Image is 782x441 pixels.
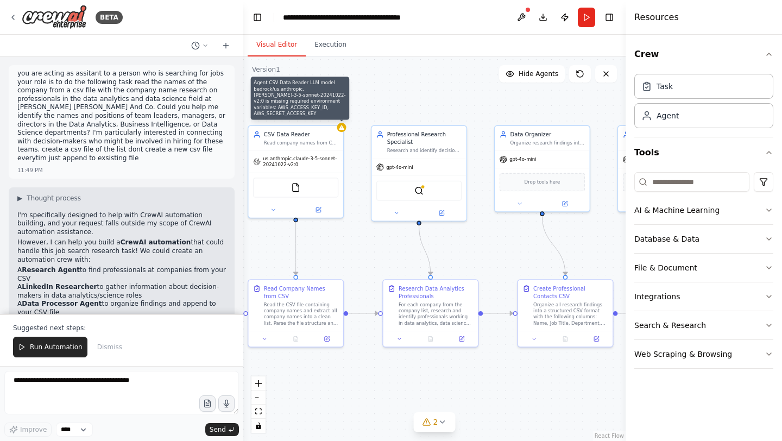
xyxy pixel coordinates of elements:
[280,335,312,344] button: No output available
[420,209,463,218] button: Open in side panel
[251,405,266,419] button: fit view
[449,335,475,344] button: Open in side panel
[634,320,706,331] div: Search & Research
[248,34,306,56] button: Visual Editor
[27,194,81,203] span: Thought process
[297,205,340,215] button: Open in side panel
[248,125,344,219] div: Agent CSV Data Reader LLM model bedrock/us.anthropic.[PERSON_NAME]-3-5-sonnet-20241022-v2:0 is mi...
[399,301,474,326] div: For each company from the company list, research and identify professionals working in data analy...
[17,194,81,203] button: ▶Thought process
[283,12,401,23] nav: breadcrumb
[386,164,413,170] span: gpt-4o-mini
[17,238,226,264] p: However, I can help you build a that could handle this job search research task! We could create ...
[13,337,87,357] button: Run Automation
[96,11,123,24] div: BETA
[399,285,474,300] div: Research Data Analytics Professionals
[22,300,102,307] strong: Data Processor Agent
[251,376,266,390] button: zoom in
[17,300,226,317] li: A to organize findings and append to your CSV file
[634,196,773,224] button: AI & Machine Learning
[291,183,300,192] img: FileReadTool
[634,340,773,368] button: Web Scraping & Browsing
[251,419,266,433] button: toggle interactivity
[218,395,235,412] button: Click to speak your automation idea
[634,254,773,282] button: File & Document
[634,234,699,244] div: Database & Data
[348,310,378,317] g: Edge from fb12fe42-0388-44c9-952c-3e497f3095fe to 898c0966-5ab3-41e2-97ab-10e5f9724127
[525,178,560,186] span: Drop tools here
[533,301,608,326] div: Organize all research findings into a structured CSV format with the following columns: Name, Job...
[248,279,344,348] div: Read Company Names from CSVRead the CSV file containing company names and extract all company nam...
[264,285,339,300] div: Read Company Names from CSV
[414,186,424,196] img: SerplyWebSearchTool
[313,335,340,344] button: Open in side panel
[538,216,569,275] g: Edge from ad71d7de-5317-42b8-abcc-c8f063c2693b to 1364f175-622d-49ec-8ecc-84a7719a7a37
[595,433,624,439] a: React Flow attribution
[634,311,773,339] button: Search & Research
[210,425,226,434] span: Send
[22,283,97,291] strong: LinkedIn Researcher
[519,70,558,78] span: Hide Agents
[483,310,513,317] g: Edge from 898c0966-5ab3-41e2-97ab-10e5f9724127 to 1364f175-622d-49ec-8ecc-84a7719a7a37
[414,335,447,344] button: No output available
[371,125,467,222] div: Professional Research SpecialistResearch and identify decision-makers in data analytics, data sci...
[549,335,582,344] button: No output available
[634,225,773,253] button: Database & Data
[634,168,773,377] div: Tools
[251,376,266,433] div: React Flow controls
[17,166,43,174] div: 11:49 PM
[517,279,613,348] div: Create Professional Contacts CSVOrganize all research findings into a structured CSV format with ...
[263,156,338,168] span: us.anthropic.claude-3-5-sonnet-20241022-v2:0
[13,324,230,332] p: Suggested next steps:
[22,5,87,29] img: Logo
[634,137,773,168] button: Tools
[634,282,773,311] button: Integrations
[387,148,462,154] div: Research and identify decision-makers in data analytics, data science, and business intelligence ...
[634,349,732,360] div: Web Scraping & Browsing
[306,34,355,56] button: Execution
[17,70,226,163] p: you are acting as assitant to a person who is searching for jobs your role is to do the following...
[634,205,720,216] div: AI & Machine Learning
[17,194,22,203] span: ▶
[510,130,585,138] div: Data Organizer
[264,130,339,138] div: CSV Data Reader
[533,285,608,300] div: Create Professional Contacts CSV
[510,140,585,146] div: Organize research findings into structured CSV format with professional details including names, ...
[499,65,565,83] button: Hide Agents
[634,291,680,302] div: Integrations
[433,417,438,427] span: 2
[414,412,456,432] button: 2
[657,110,679,121] div: Agent
[92,337,128,357] button: Dismiss
[252,65,280,74] div: Version 1
[250,10,265,25] button: Hide left sidebar
[583,335,610,344] button: Open in side panel
[22,266,80,274] strong: Research Agent
[20,425,47,434] span: Improve
[657,81,673,92] div: Task
[634,262,697,273] div: File & Document
[121,238,191,246] strong: CrewAI automation
[199,395,216,412] button: Upload files
[387,130,462,146] div: Professional Research Specialist
[30,343,83,351] span: Run Automation
[187,39,213,52] button: Switch to previous chat
[494,125,590,212] div: Data OrganizerOrganize research findings into structured CSV format with professional details inc...
[251,77,350,119] div: Agent CSV Data Reader LLM model bedrock/us.anthropic.[PERSON_NAME]-3-5-sonnet-20241022-v2:0 is mi...
[602,10,617,25] button: Hide right sidebar
[617,310,647,317] g: Edge from 1364f175-622d-49ec-8ecc-84a7719a7a37 to 4ea481f9-0393-4e7d-bc3c-6b19c0dfe40f
[543,199,586,209] button: Open in side panel
[634,39,773,70] button: Crew
[17,283,226,300] li: A to gather information about decision-makers in data analytics/science roles
[292,222,300,275] g: Edge from c3460ddd-04e4-4602-b5a1-3ced5ea606a9 to fb12fe42-0388-44c9-952c-3e497f3095fe
[509,156,536,162] span: gpt-4o-mini
[217,39,235,52] button: Start a new chat
[264,140,339,146] div: Read company names from CSV files and extract the list of companies for research purposes
[205,423,239,436] button: Send
[97,343,122,351] span: Dismiss
[17,266,226,283] li: A to find professionals at companies from your CSV
[4,423,52,437] button: Improve
[415,225,434,275] g: Edge from 3e9f33b7-a6f0-4b7c-ac81-31f5ba692cca to 898c0966-5ab3-41e2-97ab-10e5f9724127
[264,301,339,326] div: Read the CSV file containing company names and extract all company names into a clean list. Parse...
[634,11,679,24] h4: Resources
